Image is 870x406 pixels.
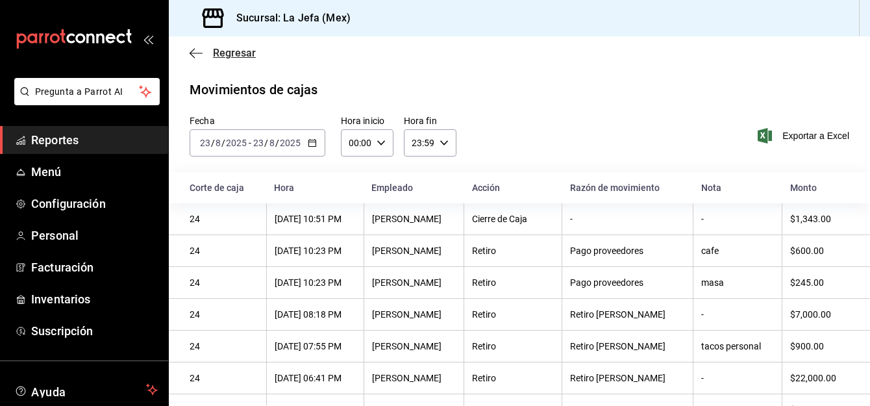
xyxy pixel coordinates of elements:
div: - [570,214,685,224]
th: Acción [464,172,562,203]
div: - [701,373,774,383]
div: [PERSON_NAME] [372,214,456,224]
div: [DATE] 06:41 PM [275,373,356,383]
a: Pregunta a Parrot AI [9,94,160,108]
div: [DATE] 10:23 PM [275,277,356,288]
div: Retiro [PERSON_NAME] [570,341,685,351]
input: ---- [225,138,247,148]
div: cafe [701,246,774,256]
span: Pregunta a Parrot AI [35,85,140,99]
span: Personal [31,227,158,244]
span: / [264,138,268,148]
input: -- [253,138,264,148]
th: Nota [693,172,782,203]
button: Exportar a Excel [760,128,849,144]
input: -- [215,138,221,148]
div: $7,000.00 [790,309,849,320]
div: 24 [190,214,258,224]
div: Retiro [472,277,554,288]
input: -- [199,138,211,148]
button: Pregunta a Parrot AI [14,78,160,105]
th: Razón de movimiento [562,172,693,203]
span: / [211,138,215,148]
div: Pago proveedores [570,246,685,256]
th: Hora [266,172,364,203]
div: Movimientos de cajas [190,80,318,99]
div: Pago proveedores [570,277,685,288]
div: $900.00 [790,341,849,351]
div: Retiro [472,373,554,383]
div: Cierre de Caja [472,214,554,224]
div: $245.00 [790,277,849,288]
button: open_drawer_menu [143,34,153,44]
label: Hora fin [404,116,456,125]
th: Empleado [364,172,464,203]
div: 24 [190,341,258,351]
span: Reportes [31,131,158,149]
th: Corte de caja [169,172,266,203]
div: tacos personal [701,341,774,351]
div: 24 [190,309,258,320]
div: [PERSON_NAME] [372,277,456,288]
div: [PERSON_NAME] [372,309,456,320]
span: Configuración [31,195,158,212]
h3: Sucursal: La Jefa (Mex) [226,10,351,26]
span: Ayuda [31,382,141,398]
th: Monto [782,172,870,203]
span: Inventarios [31,290,158,308]
span: Facturación [31,259,158,276]
div: - [701,309,774,320]
label: Hora inicio [341,116,393,125]
div: 24 [190,246,258,256]
input: -- [269,138,275,148]
div: 24 [190,277,258,288]
div: $1,343.00 [790,214,849,224]
div: [PERSON_NAME] [372,341,456,351]
div: [PERSON_NAME] [372,246,456,256]
div: [DATE] 07:55 PM [275,341,356,351]
div: [DATE] 10:51 PM [275,214,356,224]
div: Retiro [472,246,554,256]
button: Regresar [190,47,256,59]
div: masa [701,277,774,288]
span: Suscripción [31,322,158,340]
div: [DATE] 10:23 PM [275,246,356,256]
label: Fecha [190,116,325,125]
span: - [249,138,251,148]
span: Menú [31,163,158,181]
input: ---- [279,138,301,148]
div: Retiro [472,309,554,320]
div: $600.00 [790,246,849,256]
div: [DATE] 08:18 PM [275,309,356,320]
div: 24 [190,373,258,383]
div: Retiro [PERSON_NAME] [570,373,685,383]
div: - [701,214,774,224]
div: $22,000.00 [790,373,849,383]
div: Retiro [472,341,554,351]
div: Retiro [PERSON_NAME] [570,309,685,320]
div: [PERSON_NAME] [372,373,456,383]
span: / [221,138,225,148]
span: Regresar [213,47,256,59]
span: / [275,138,279,148]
